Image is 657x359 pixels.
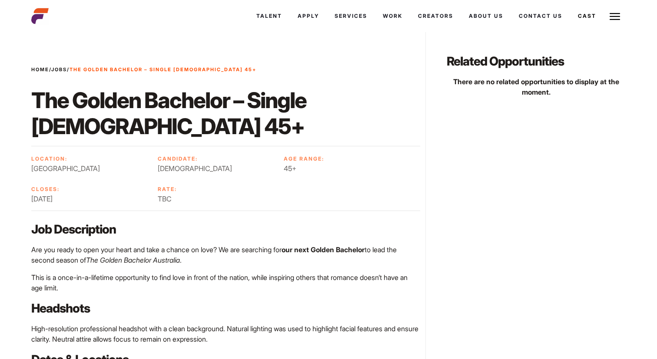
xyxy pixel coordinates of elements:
a: Talent [249,4,290,28]
a: Home [31,66,49,72]
span: / / [31,66,256,73]
strong: Age Range: [284,155,324,162]
span: TBC [158,194,274,204]
strong: The Golden Bachelor – Single [DEMOGRAPHIC_DATA] 45+ [70,66,256,72]
img: Burger icon [610,11,620,22]
a: Work [375,4,410,28]
a: Contact Us [511,4,570,28]
p: Job Description [31,221,420,237]
strong: Candidate: [158,155,198,162]
span: 45+ [284,163,400,174]
a: Services [327,4,375,28]
a: Creators [410,4,461,28]
p: Are you ready to open your heart and take a chance on love? We are searching for to lead the seco... [31,244,420,265]
p: Related Opportunities [447,53,626,69]
strong: There are no related opportunities to display at the moment. [453,77,619,96]
strong: Closes: [31,186,60,192]
span: [DEMOGRAPHIC_DATA] [158,163,274,174]
h1: The Golden Bachelor – Single [DEMOGRAPHIC_DATA] 45+ [31,87,420,139]
p: This is a once-in-a-lifetime opportunity to find love in front of the nation, while inspiring oth... [31,272,420,293]
strong: Rate: [158,186,177,192]
a: Apply [290,4,327,28]
strong: Location: [31,155,67,162]
span: [GEOGRAPHIC_DATA] [31,163,148,174]
a: Jobs [51,66,67,72]
img: cropped-aefm-brand-fav-22-square.png [31,7,49,25]
em: The Golden Bachelor Australia [86,256,180,264]
p: Headshots [31,300,420,316]
strong: our next Golden Bachelor [282,245,365,254]
a: Cast [570,4,604,28]
p: High-resolution professional headshot with a clean background. Natural lighting was used to highl... [31,323,420,344]
span: [DATE] [31,194,148,204]
a: About Us [461,4,511,28]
